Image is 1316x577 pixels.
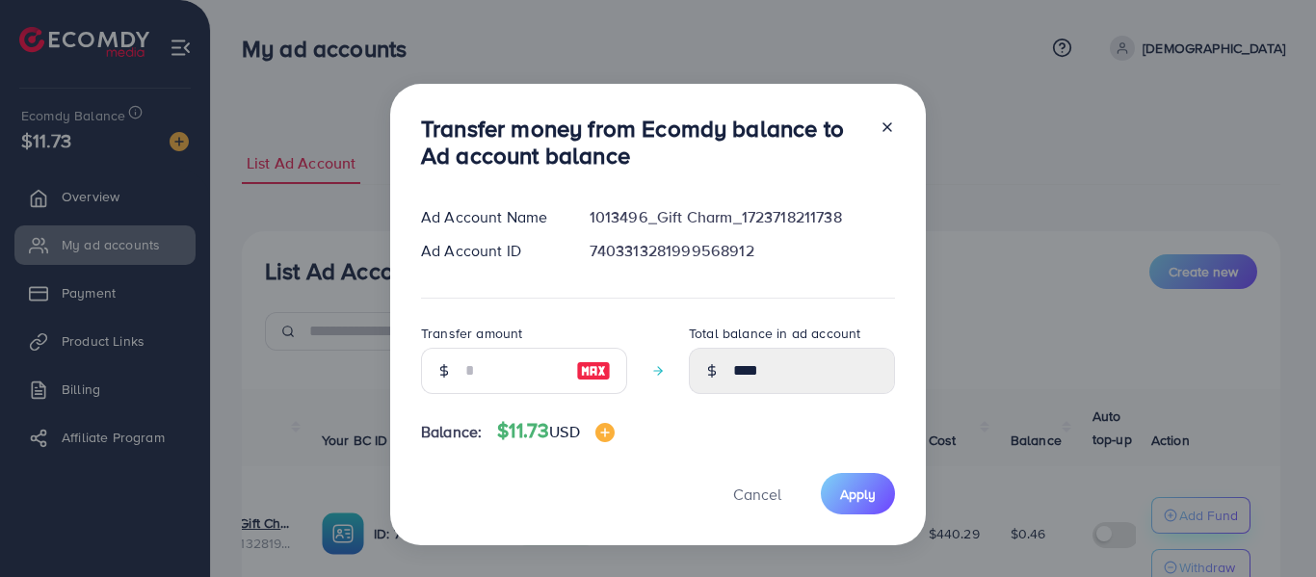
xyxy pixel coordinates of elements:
div: Ad Account ID [406,240,574,262]
div: 1013496_Gift Charm_1723718211738 [574,206,910,228]
span: USD [549,421,579,442]
span: Apply [840,485,876,504]
div: 7403313281999568912 [574,240,910,262]
iframe: Chat [1234,490,1302,563]
label: Transfer amount [421,324,522,343]
img: image [576,359,611,382]
span: Cancel [733,484,781,505]
label: Total balance in ad account [689,324,860,343]
img: image [595,423,615,442]
span: Balance: [421,421,482,443]
div: Ad Account Name [406,206,574,228]
button: Apply [821,473,895,514]
h3: Transfer money from Ecomdy balance to Ad account balance [421,115,864,170]
h4: $11.73 [497,419,614,443]
button: Cancel [709,473,805,514]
